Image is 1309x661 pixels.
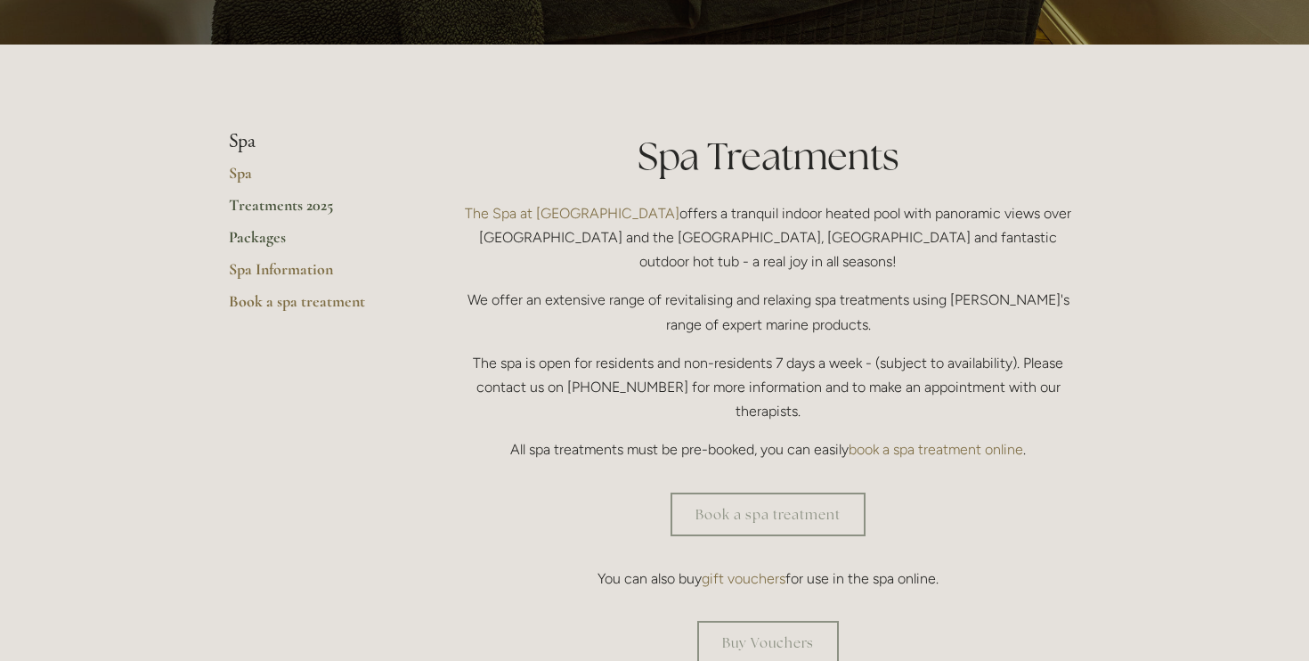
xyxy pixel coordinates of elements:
[229,291,399,323] a: Book a spa treatment
[229,163,399,195] a: Spa
[229,259,399,291] a: Spa Information
[229,227,399,259] a: Packages
[229,195,399,227] a: Treatments 2025
[229,130,399,153] li: Spa
[849,441,1023,458] a: book a spa treatment online
[456,351,1080,424] p: The spa is open for residents and non-residents 7 days a week - (subject to availability). Please...
[456,567,1080,591] p: You can also buy for use in the spa online.
[671,493,866,536] a: Book a spa treatment
[702,570,785,587] a: gift vouchers
[456,437,1080,461] p: All spa treatments must be pre-booked, you can easily .
[456,130,1080,183] h1: Spa Treatments
[465,205,679,222] a: The Spa at [GEOGRAPHIC_DATA]
[456,288,1080,336] p: We offer an extensive range of revitalising and relaxing spa treatments using [PERSON_NAME]'s ran...
[456,201,1080,274] p: offers a tranquil indoor heated pool with panoramic views over [GEOGRAPHIC_DATA] and the [GEOGRAP...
